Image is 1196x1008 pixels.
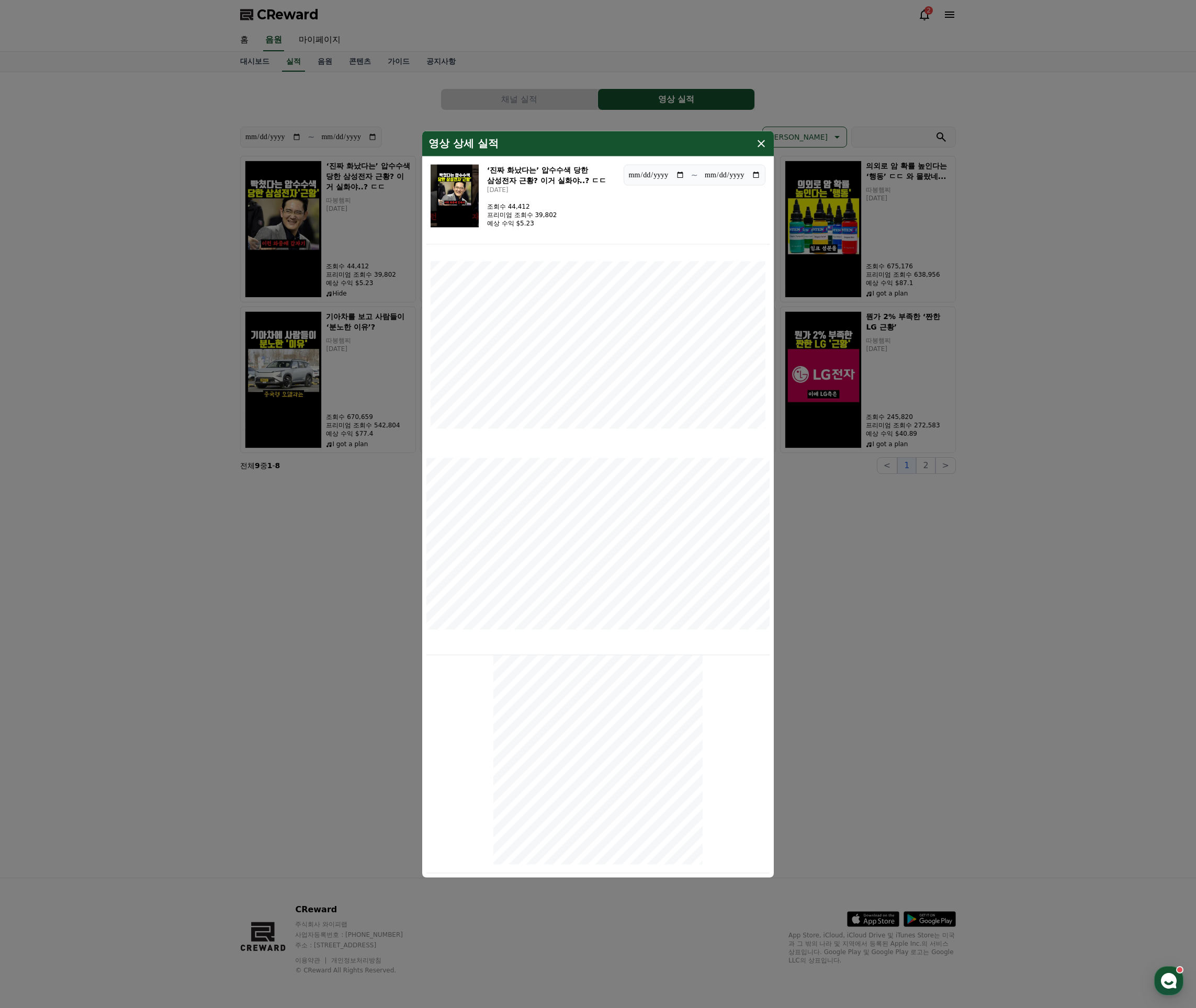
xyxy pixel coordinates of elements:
[487,202,557,210] p: 조회수 44,412
[33,347,39,356] span: 홈
[3,332,69,358] a: 홈
[487,164,615,185] h3: ‘진짜 화났다는’ 압수수색 당한 삼성전자 근황? 이거 실화야..? ㄷㄷ
[135,332,201,358] a: 설정
[431,164,479,227] img: ‘진짜 화났다는’ 압수수색 당한 삼성전자 근황? 이거 실화야..? ㄷㄷ
[428,137,499,150] h4: 영상 상세 실적
[487,185,615,194] p: [DATE]
[422,131,774,877] div: modal
[691,168,698,181] p: ~
[96,348,108,356] span: 대화
[487,219,557,227] p: 예상 수익 $5.23
[162,347,174,356] span: 설정
[69,332,135,358] a: 대화
[487,210,557,219] p: 프리미엄 조회수 39,802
